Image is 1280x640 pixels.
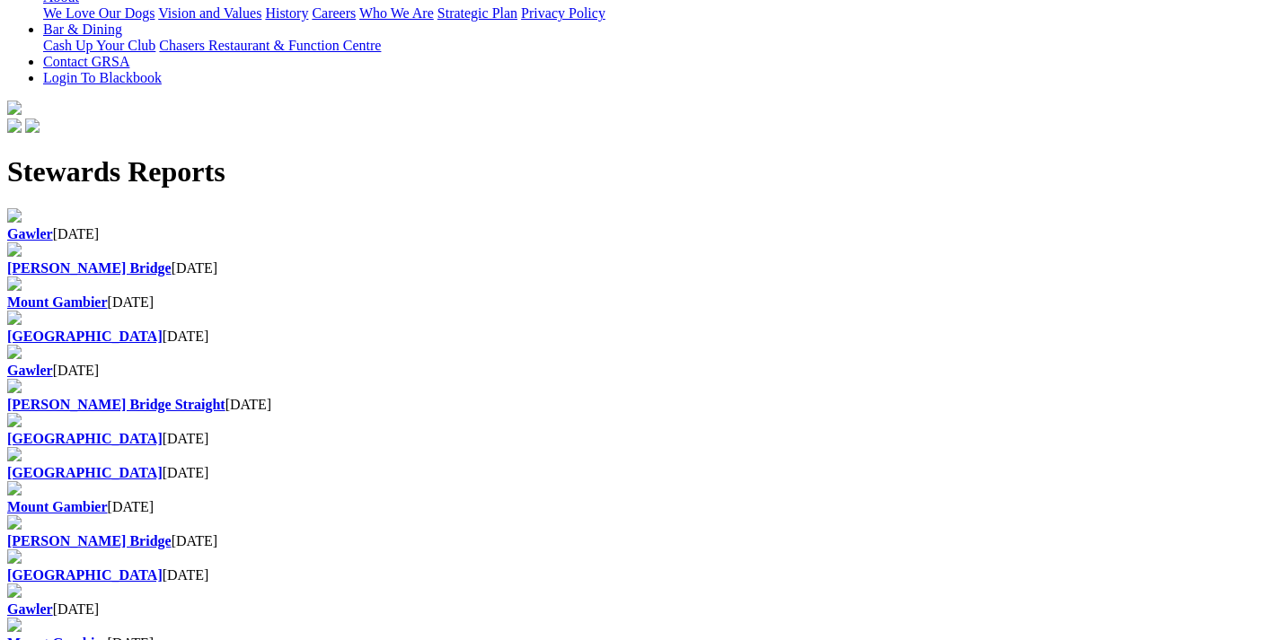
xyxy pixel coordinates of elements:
a: Careers [312,5,356,21]
div: [DATE] [7,533,1273,549]
img: logo-grsa-white.png [7,101,22,115]
div: About [43,5,1273,22]
a: Gawler [7,601,53,617]
img: file-red.svg [7,276,22,291]
a: History [265,5,308,21]
div: [DATE] [7,294,1273,311]
a: Gawler [7,363,53,378]
img: file-red.svg [7,379,22,393]
a: [PERSON_NAME] Bridge [7,533,172,548]
a: Privacy Policy [521,5,605,21]
a: [PERSON_NAME] Bridge [7,260,172,276]
a: [GEOGRAPHIC_DATA] [7,329,163,344]
img: file-red.svg [7,618,22,632]
a: Mount Gambier [7,499,108,514]
img: file-red.svg [7,515,22,530]
a: [PERSON_NAME] Bridge Straight [7,397,225,412]
div: [DATE] [7,431,1273,447]
a: [GEOGRAPHIC_DATA] [7,567,163,583]
div: [DATE] [7,567,1273,583]
img: file-red.svg [7,481,22,495]
div: [DATE] [7,601,1273,618]
div: Bar & Dining [43,38,1273,54]
img: facebook.svg [7,118,22,133]
a: Login To Blackbook [43,70,162,85]
div: [DATE] [7,329,1273,345]
a: Mount Gambier [7,294,108,310]
img: file-red.svg [7,413,22,427]
div: [DATE] [7,226,1273,242]
img: file-red.svg [7,208,22,223]
a: Strategic Plan [437,5,517,21]
a: Gawler [7,226,53,241]
a: [GEOGRAPHIC_DATA] [7,465,163,480]
div: [DATE] [7,465,1273,481]
div: [DATE] [7,363,1273,379]
img: file-red.svg [7,242,22,257]
img: file-red.svg [7,549,22,564]
img: twitter.svg [25,118,40,133]
div: [DATE] [7,397,1273,413]
a: Chasers Restaurant & Function Centre [159,38,381,53]
img: file-red.svg [7,583,22,598]
a: Contact GRSA [43,54,129,69]
div: [DATE] [7,260,1273,276]
a: Bar & Dining [43,22,122,37]
img: file-red.svg [7,345,22,359]
img: file-red.svg [7,447,22,461]
a: [GEOGRAPHIC_DATA] [7,431,163,446]
div: [DATE] [7,499,1273,515]
a: Who We Are [359,5,434,21]
img: file-red.svg [7,311,22,325]
a: We Love Our Dogs [43,5,154,21]
a: Cash Up Your Club [43,38,155,53]
a: Vision and Values [158,5,261,21]
h1: Stewards Reports [7,155,1273,188]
